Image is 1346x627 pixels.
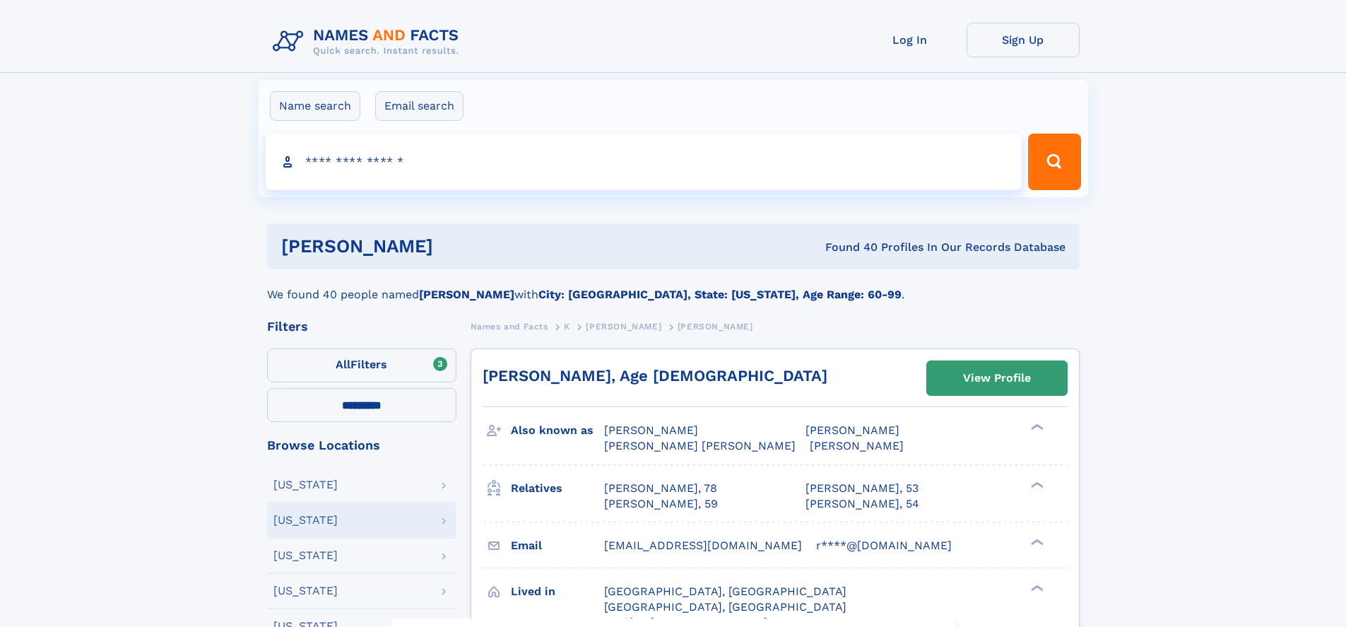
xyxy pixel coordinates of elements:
div: Browse Locations [267,439,456,452]
a: K [564,317,570,335]
span: [GEOGRAPHIC_DATA], [GEOGRAPHIC_DATA] [604,585,846,598]
a: [PERSON_NAME] [586,317,661,335]
a: View Profile [927,361,1067,395]
span: [PERSON_NAME] [810,439,904,452]
button: Search Button [1028,134,1080,190]
a: Sign Up [967,23,1080,57]
div: [US_STATE] [273,479,338,491]
h1: [PERSON_NAME] [281,238,630,255]
div: Filters [267,320,456,333]
span: K [564,322,570,332]
h3: Relatives [511,476,604,500]
div: ❯ [1027,480,1044,489]
h3: Email [511,534,604,558]
div: [US_STATE] [273,515,338,526]
span: [PERSON_NAME] [678,322,753,332]
div: ❯ [1027,583,1044,592]
span: All [336,358,350,371]
a: Log In [854,23,967,57]
h3: Also known as [511,418,604,443]
span: [PERSON_NAME] [805,423,899,437]
div: ❯ [1027,537,1044,546]
img: Logo Names and Facts [267,23,471,61]
label: Name search [270,91,360,121]
a: Names and Facts [471,317,548,335]
div: ❯ [1027,423,1044,432]
span: [PERSON_NAME] [PERSON_NAME] [604,439,796,452]
div: We found 40 people named with . [267,269,1080,303]
label: Filters [267,348,456,382]
span: [PERSON_NAME] [586,322,661,332]
a: [PERSON_NAME], 53 [805,481,919,496]
b: City: [GEOGRAPHIC_DATA], State: [US_STATE], Age Range: 60-99 [538,288,902,301]
a: [PERSON_NAME], 78 [604,481,717,496]
span: [GEOGRAPHIC_DATA], [GEOGRAPHIC_DATA] [604,600,846,614]
div: Found 40 Profiles In Our Records Database [629,240,1065,255]
a: [PERSON_NAME], 59 [604,496,718,512]
div: [US_STATE] [273,585,338,597]
a: [PERSON_NAME], Age [DEMOGRAPHIC_DATA] [483,367,827,385]
input: search input [266,134,1022,190]
span: [PERSON_NAME] [604,423,698,437]
a: [PERSON_NAME], 54 [805,496,919,512]
span: [EMAIL_ADDRESS][DOMAIN_NAME] [604,539,802,552]
div: [US_STATE] [273,550,338,561]
label: Email search [375,91,464,121]
h3: Lived in [511,580,604,604]
b: [PERSON_NAME] [419,288,514,301]
div: View Profile [963,362,1031,394]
